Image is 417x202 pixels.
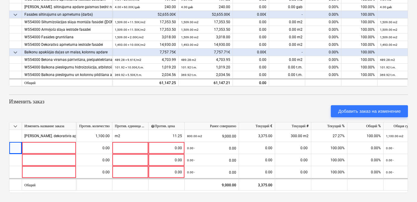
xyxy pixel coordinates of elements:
small: 1,509.00 m2 [380,36,397,39]
div: - [269,49,305,56]
small: 369.92 t.m. [380,73,396,77]
div: 100.00% [341,49,378,56]
div: 0.00€ [233,11,269,18]
div: 0.00% [305,33,341,41]
div: 0.00 [233,64,269,71]
div: 100.00% [341,3,378,11]
div: 100.00% [341,11,378,18]
div: 100.00% [341,56,378,64]
small: 101.92 t.m. [181,66,197,69]
div: 100.00% [311,154,347,166]
div: 0.00 [233,3,269,11]
div: 2,034.56 [115,71,176,79]
div: 0.00% [305,18,341,26]
div: 100.00% [311,166,347,178]
small: 1,509.00 m2 [380,28,397,31]
p: Изменить заказ [9,98,408,105]
small: 1,493.00 m2 [380,43,397,46]
div: 100.00% [341,18,378,26]
div: 0.00 [233,41,269,49]
div: 0.00 [241,154,272,166]
div: 0.00 [151,154,182,166]
div: 0.00% [305,11,341,18]
div: 0.00% [347,166,384,178]
div: 0.00 m2 [269,26,305,33]
div: 1,100.00 [79,130,110,142]
small: 4.00 gab [181,5,193,9]
div: 0.00 [233,79,269,86]
div: Против. количество [76,122,112,130]
div: 61,147.25 [115,79,176,87]
div: 0.00 [187,154,236,166]
div: 100.00% [311,142,347,154]
div: Общий [22,178,76,191]
div: Jauna poz. dekoratīvis apmetums kāpņu telpā [24,130,109,142]
small: 369.92 t.m. [181,73,197,77]
div: 0.00 [79,166,110,178]
div: 0.00% [305,64,341,71]
small: 4.00 × 60.00€ / gab [115,5,140,9]
div: 0.00 m2 [269,33,305,41]
div: m2 [112,130,149,142]
small: 101.92 t.m. [380,66,396,69]
div: W554000 Siltumizolācijas slāņa montāža fasādei ([DOMAIN_NAME]. ailes) [24,18,110,26]
div: 52,655.00€ [179,11,233,18]
div: 0.00 [233,56,269,64]
small: 1,509.00 × 11.50€ / m2 [115,21,146,24]
div: 0.00% [305,49,341,56]
div: 9,000.00 [185,178,239,191]
div: 0.00% [305,71,341,79]
div: 14,930.00 [115,41,176,49]
span: help [151,124,155,128]
div: 0.00 [275,166,311,178]
small: 1,493.00 × 10.00€ / m2 [115,43,146,46]
div: Текущий % [311,122,347,130]
div: 0.00% [305,41,341,49]
small: 1,509.00 m2 [181,28,199,31]
div: [PERSON_NAME]. siltinājuma apdare gaismas bedrē no iekšpuses [24,3,110,11]
div: 52,655.00€ [112,11,179,18]
div: 0.00 [233,33,269,41]
small: 800.00 m2 [187,134,202,138]
div: 0.00 [151,142,182,154]
small: 1,509.00 m2 [181,36,199,39]
div: Текущий € [239,122,275,130]
div: 0.00 t.m. [269,71,305,79]
div: 100.00% [341,71,378,79]
div: 0.00 [233,18,269,26]
small: 489.28 m2 [380,58,395,62]
span: keyboard_arrow_down [12,49,19,56]
div: W554000 Balkona pieslēgumu hidroizolācija, atbilstoši mezglam [24,64,110,71]
div: 0.00 m2 [269,41,305,49]
div: 14,930.00 [181,41,230,49]
small: 0.00 - [187,171,195,174]
div: 2,034.56 [181,71,230,79]
div: Balkonu apakšējās daļas un malas, kolonnu apdare [24,49,110,56]
div: Fasādes siltinājums un apmetums (darbs) [24,11,110,18]
small: 0.00 - [187,147,195,150]
div: 3,018.00 [115,33,176,41]
div: 0.00 [241,166,272,178]
small: 101.92 × 10.00€ / t.m. [115,66,144,69]
div: 3,375.00 [241,130,272,142]
div: 0.00% [347,142,384,154]
div: 11.25 [151,130,182,142]
div: 240.00 [181,3,230,11]
div: 100.00% [347,130,384,142]
div: 0.00 gab [269,3,305,11]
div: 0.00 [275,154,311,166]
div: 17,353.50 [115,26,176,33]
div: 27.27% [311,130,347,142]
div: 3,375.00 [239,178,275,191]
div: 300.00 m2 [275,130,311,142]
div: 0.00 [275,142,311,154]
div: 4,703.99 [115,56,176,64]
div: Добавить заказ на изменение [338,107,401,115]
small: 489.28 m2 [181,58,196,62]
div: 240.00 [115,3,176,11]
div: 0.00 [79,142,110,154]
div: 100.00% [341,64,378,71]
div: 0.00 m2 [269,56,305,64]
div: 7,757.71€ [179,49,233,56]
div: 17,353.50 [181,18,230,26]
